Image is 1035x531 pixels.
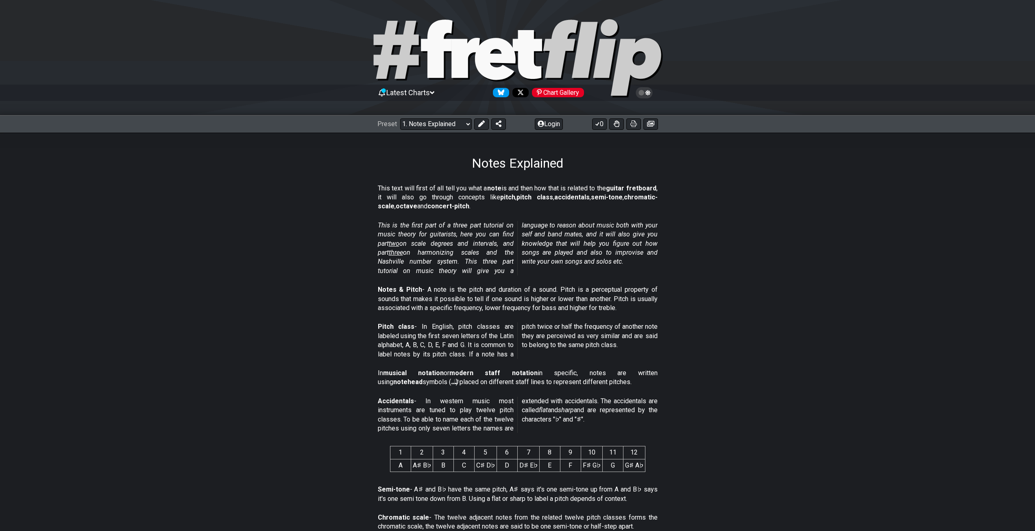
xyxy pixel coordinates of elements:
[377,120,397,128] span: Preset
[378,221,658,275] em: This is the first part of a three part tutorial on music theory for guitarists, here you can find...
[535,118,563,130] button: Login
[427,202,469,210] strong: concert-pitch
[378,397,414,405] strong: Accidentals
[591,193,623,201] strong: semi-tone
[517,459,539,472] td: D♯ E♭
[640,89,649,96] span: Toggle light / dark theme
[474,118,489,130] button: Edit Preset
[472,155,563,171] h1: Notes Explained
[539,406,548,414] em: flat
[393,378,423,386] strong: notehead
[509,88,529,97] a: Follow #fretflip at X
[390,459,411,472] td: A
[400,118,472,130] select: Preset
[378,514,429,521] strong: Chromatic scale
[560,446,581,459] th: 9
[378,184,658,211] p: This text will first of all tell you what a is and then how that is related to the , it will also...
[378,286,422,293] strong: Notes & Pitch
[433,459,453,472] td: B
[453,446,474,459] th: 4
[500,193,515,201] strong: pitch
[491,118,506,130] button: Share Preset
[474,459,497,472] td: C♯ D♭
[386,88,430,97] span: Latest Charts
[378,397,658,433] p: - In western music most instruments are tuned to play twelve pitch classes. To be able to name ea...
[623,446,645,459] th: 12
[602,459,623,472] td: G
[497,459,517,472] td: D
[623,459,645,472] td: G♯ A♭
[539,446,560,459] th: 8
[389,249,403,256] span: three
[626,118,641,130] button: Print
[378,285,658,312] p: - A note is the pitch and duration of a sound. Pitch is a perceptual property of sounds that make...
[411,459,433,472] td: A♯ B♭
[517,446,539,459] th: 7
[581,459,602,472] td: F♯ G♭
[539,459,560,472] td: E
[411,446,433,459] th: 2
[581,446,602,459] th: 10
[453,459,474,472] td: C
[487,184,501,192] strong: note
[474,446,497,459] th: 5
[602,446,623,459] th: 11
[497,446,517,459] th: 6
[558,406,574,414] em: sharp
[529,88,584,97] a: #fretflip at Pinterest
[449,369,538,377] strong: modern staff notation
[643,118,658,130] button: Create image
[554,193,590,201] strong: accidentals
[516,193,553,201] strong: pitch class
[389,240,399,247] span: two
[396,202,417,210] strong: octave
[378,323,415,330] strong: Pitch class
[378,485,410,493] strong: Semi-tone
[378,322,658,359] p: - In English, pitch classes are labeled using the first seven letters of the Latin alphabet, A, B...
[490,88,509,97] a: Follow #fretflip at Bluesky
[560,459,581,472] td: F
[433,446,453,459] th: 3
[606,184,656,192] strong: guitar fretboard
[378,485,658,503] p: - A♯ and B♭ have the same pitch, A♯ says it's one semi-tone up from A and B♭ says it's one semi t...
[383,369,444,377] strong: musical notation
[390,446,411,459] th: 1
[532,88,584,97] div: Chart Gallery
[378,369,658,387] p: In or in specific, notes are written using symbols (𝅝 𝅗𝅥 𝅘𝅥 𝅘𝅥𝅮) placed on different staff lines to r...
[592,118,607,130] button: 0
[609,118,624,130] button: Toggle Dexterity for all fretkits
